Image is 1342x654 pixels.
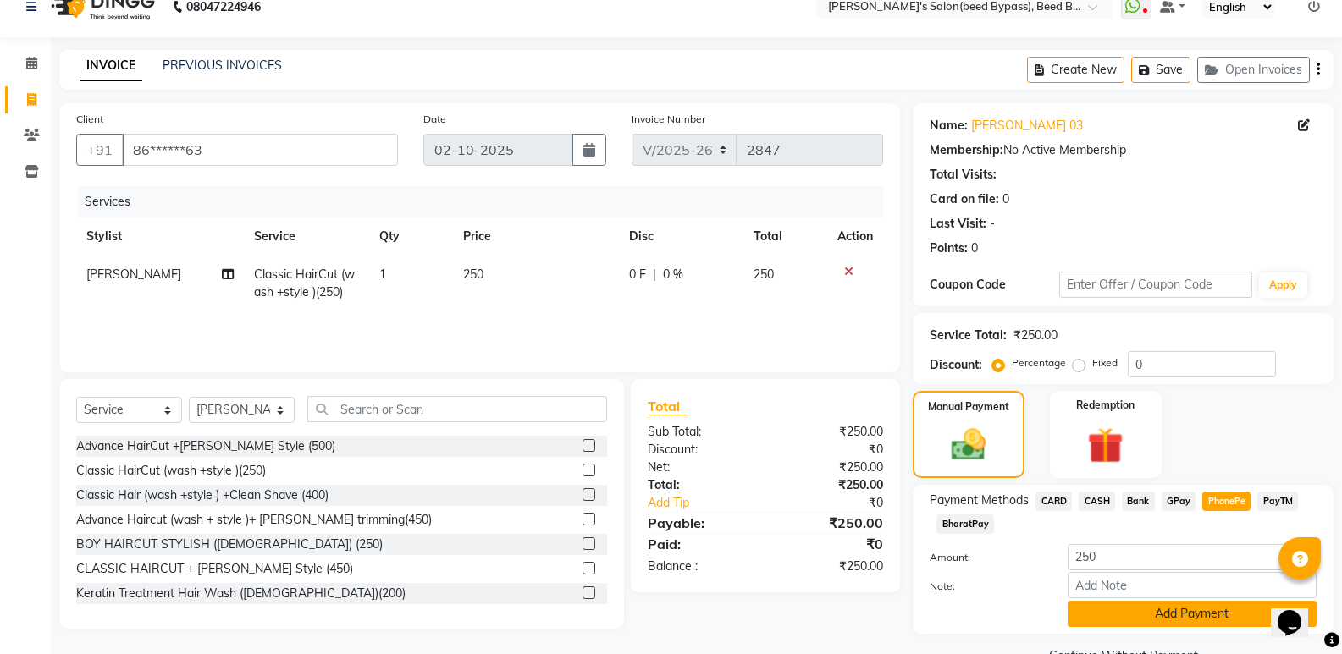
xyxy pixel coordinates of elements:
[765,441,896,459] div: ₹0
[930,215,986,233] div: Last Visit:
[1202,492,1251,511] span: PhonePe
[76,112,103,127] label: Client
[1076,423,1135,468] img: _gift.svg
[787,494,896,512] div: ₹0
[765,513,896,533] div: ₹250.00
[765,534,896,554] div: ₹0
[78,186,896,217] div: Services
[76,134,124,166] button: +91
[453,217,619,256] th: Price
[930,356,982,374] div: Discount:
[765,476,896,494] div: ₹250.00
[635,423,765,441] div: Sub Total:
[930,190,999,208] div: Card on file:
[765,558,896,575] div: ₹250.00
[635,476,765,494] div: Total:
[86,267,181,282] span: [PERSON_NAME]
[635,558,765,575] div: Balance :
[930,141,1317,159] div: No Active Membership
[122,134,398,166] input: Search by Name/Mobile/Email/Code
[648,398,687,415] span: Total
[163,58,282,73] a: PREVIOUS INVOICES
[76,511,432,529] div: Advance Haircut (wash + style )+ [PERSON_NAME] trimming(450)
[76,462,266,480] div: Classic HairCut (wash +style )(250)
[254,267,355,300] span: Classic HairCut (wash +style )(250)
[1068,572,1317,598] input: Add Note
[76,217,244,256] th: Stylist
[930,327,1007,344] div: Service Total:
[1257,492,1298,511] span: PayTM
[1035,492,1072,511] span: CARD
[990,215,995,233] div: -
[1027,57,1124,83] button: Create New
[743,217,827,256] th: Total
[76,486,329,504] div: Classic Hair (wash +style ) +Clean Shave (400)
[653,266,656,283] span: |
[1259,272,1307,298] button: Apply
[1002,190,1009,208] div: 0
[1131,57,1190,83] button: Save
[619,217,744,256] th: Disc
[1092,355,1118,371] label: Fixed
[1059,272,1252,298] input: Enter Offer / Coupon Code
[632,112,705,127] label: Invoice Number
[307,396,607,422] input: Search or Scan
[1122,492,1155,511] span: Bank
[765,423,896,441] div: ₹250.00
[635,513,765,533] div: Payable:
[463,267,483,282] span: 250
[80,51,142,81] a: INVOICE
[635,534,765,554] div: Paid:
[928,399,1009,415] label: Manual Payment
[930,492,1029,509] span: Payment Methods
[971,239,978,257] div: 0
[76,437,335,455] div: Advance HairCut +[PERSON_NAME] Style (500)
[76,585,406,602] div: Keratin Treatment Hair Wash ([DEMOGRAPHIC_DATA])(200)
[930,166,997,184] div: Total Visits:
[930,117,968,135] div: Name:
[765,459,896,476] div: ₹250.00
[941,425,997,464] img: _cash.svg
[917,579,1054,594] label: Note:
[971,117,1083,135] a: [PERSON_NAME] 03
[76,560,353,578] div: CLASSIC HAIRCUT + [PERSON_NAME] Style (450)
[1076,398,1135,413] label: Redemption
[635,441,765,459] div: Discount:
[1162,492,1196,511] span: GPay
[1012,355,1066,371] label: Percentage
[379,267,386,282] span: 1
[936,514,994,534] span: BharatPay
[1068,601,1317,627] button: Add Payment
[930,239,968,257] div: Points:
[754,267,774,282] span: 250
[635,494,787,512] a: Add Tip
[423,112,446,127] label: Date
[930,141,1003,159] div: Membership:
[629,266,646,283] span: 0 F
[827,217,883,256] th: Action
[1271,586,1325,637] iframe: chat widget
[244,217,369,256] th: Service
[1197,57,1310,83] button: Open Invoices
[369,217,453,256] th: Qty
[1068,544,1317,570] input: Amount
[917,550,1054,565] label: Amount:
[930,276,1058,294] div: Coupon Code
[76,536,383,553] div: BOY HAIRCUT STYLISH ([DEMOGRAPHIC_DATA]) (250)
[1079,492,1115,511] span: CASH
[635,459,765,476] div: Net:
[663,266,683,283] span: 0 %
[1013,327,1058,344] div: ₹250.00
